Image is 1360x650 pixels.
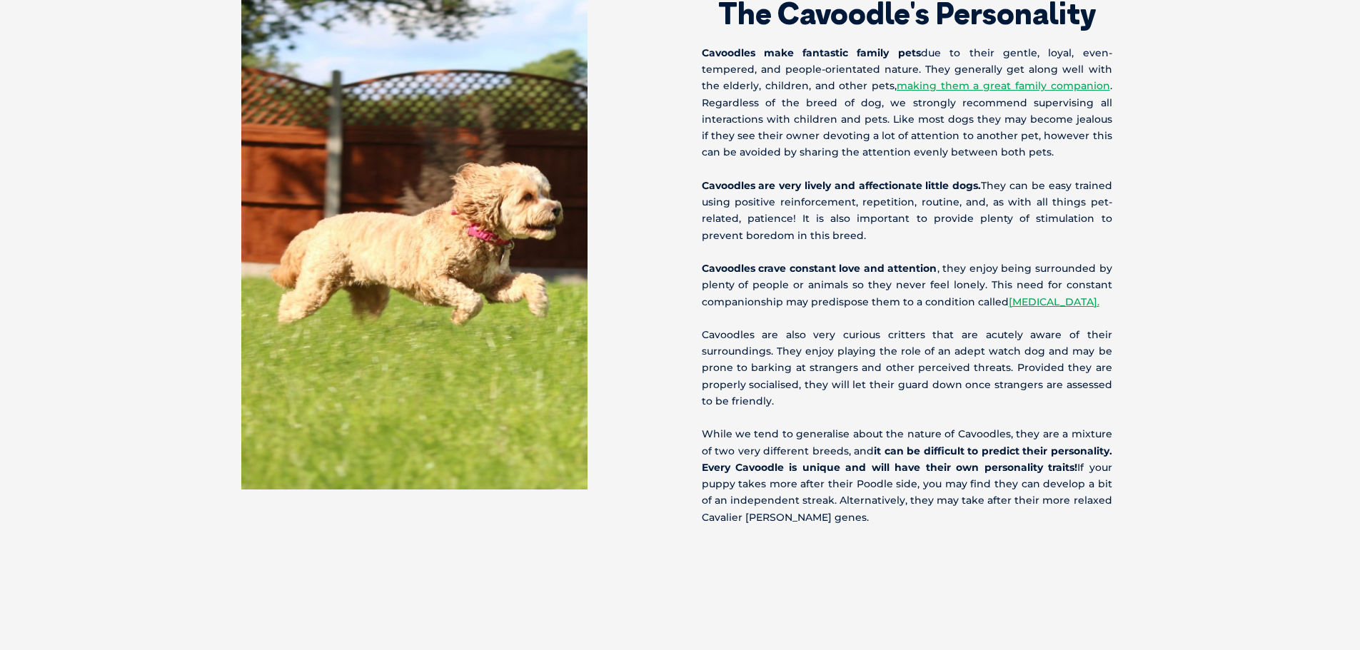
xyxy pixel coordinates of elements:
[702,445,1112,474] strong: it can be difficult to predict their personality. Every Cavoodle is unique and will have their ow...
[702,179,982,192] strong: Cavoodles are very lively and affectionate little dogs.
[897,79,1110,92] a: making them a great family companion
[702,45,1112,161] p: due to their gentle, loyal, even-tempered, and people-orientated nature. They generally get along...
[702,327,1112,410] p: Cavoodles are also very curious critters that are acutely aware of their surroundings. They enjoy...
[702,46,921,59] strong: Cavoodles make fantastic family pets
[1009,295,1099,308] a: [MEDICAL_DATA].
[702,426,1112,525] p: While we tend to generalise about the nature of Cavoodles, they are a mixture of two very differe...
[702,260,1112,310] p: , they enjoy being surrounded by plenty of people or animals so they never feel lonely. This need...
[702,178,1112,244] p: They can be easy trained using positive reinforcement, repetition, routine, and, as with all thin...
[702,262,937,275] strong: Cavoodles crave constant love and attention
